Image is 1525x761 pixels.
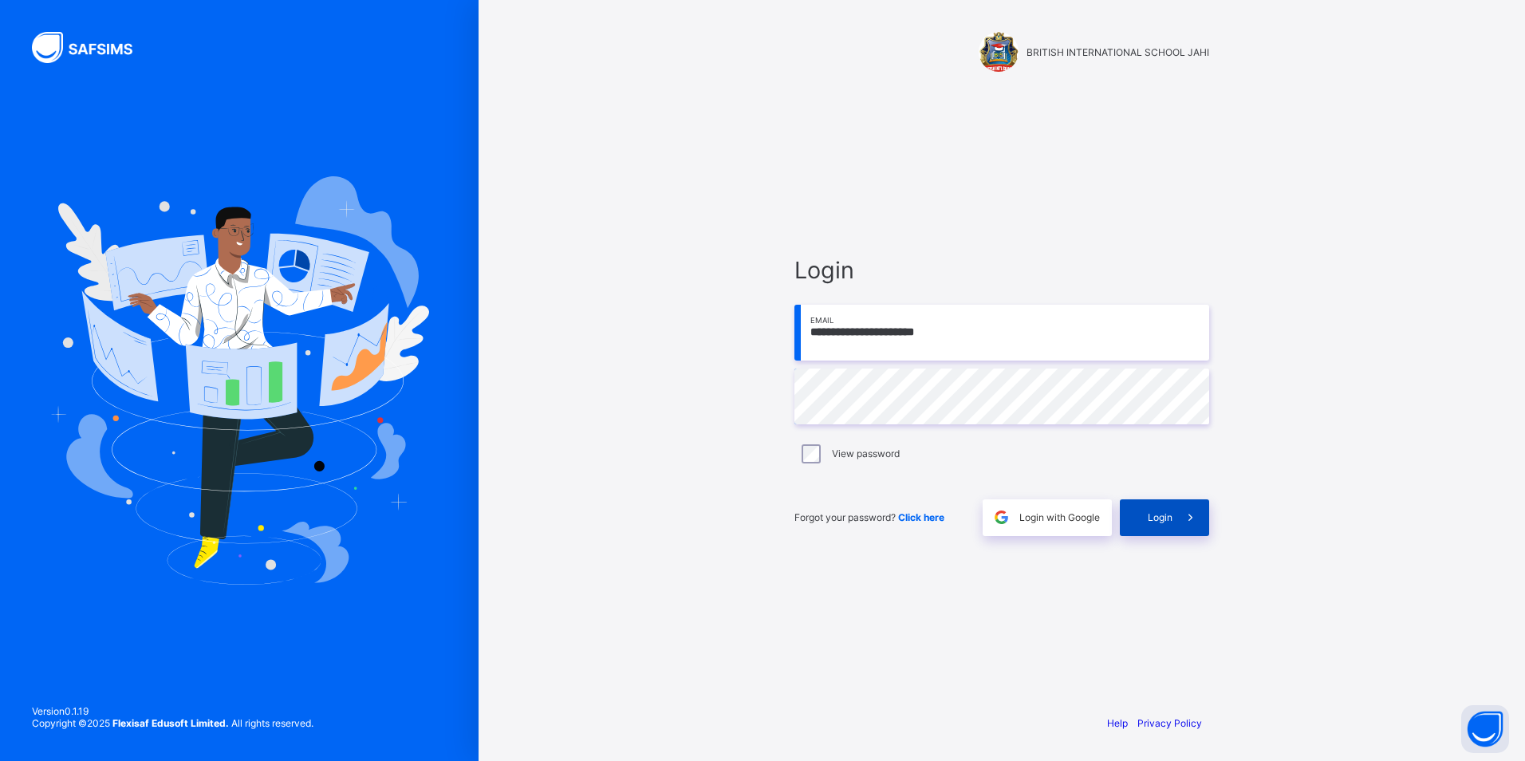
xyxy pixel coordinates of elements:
label: View password [832,448,900,459]
span: BRITISH INTERNATIONAL SCHOOL JAHI [1027,46,1209,58]
span: Forgot your password? [794,511,944,523]
a: Help [1107,717,1128,729]
img: google.396cfc9801f0270233282035f929180a.svg [992,508,1011,526]
strong: Flexisaf Edusoft Limited. [112,717,229,729]
span: Login [1148,511,1172,523]
span: Login [794,256,1209,284]
img: Hero Image [49,176,429,585]
a: Privacy Policy [1137,717,1202,729]
span: Copyright © 2025 All rights reserved. [32,717,313,729]
a: Click here [898,511,944,523]
span: Version 0.1.19 [32,705,313,717]
img: SAFSIMS Logo [32,32,152,63]
span: Login with Google [1019,511,1100,523]
button: Open asap [1461,705,1509,753]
